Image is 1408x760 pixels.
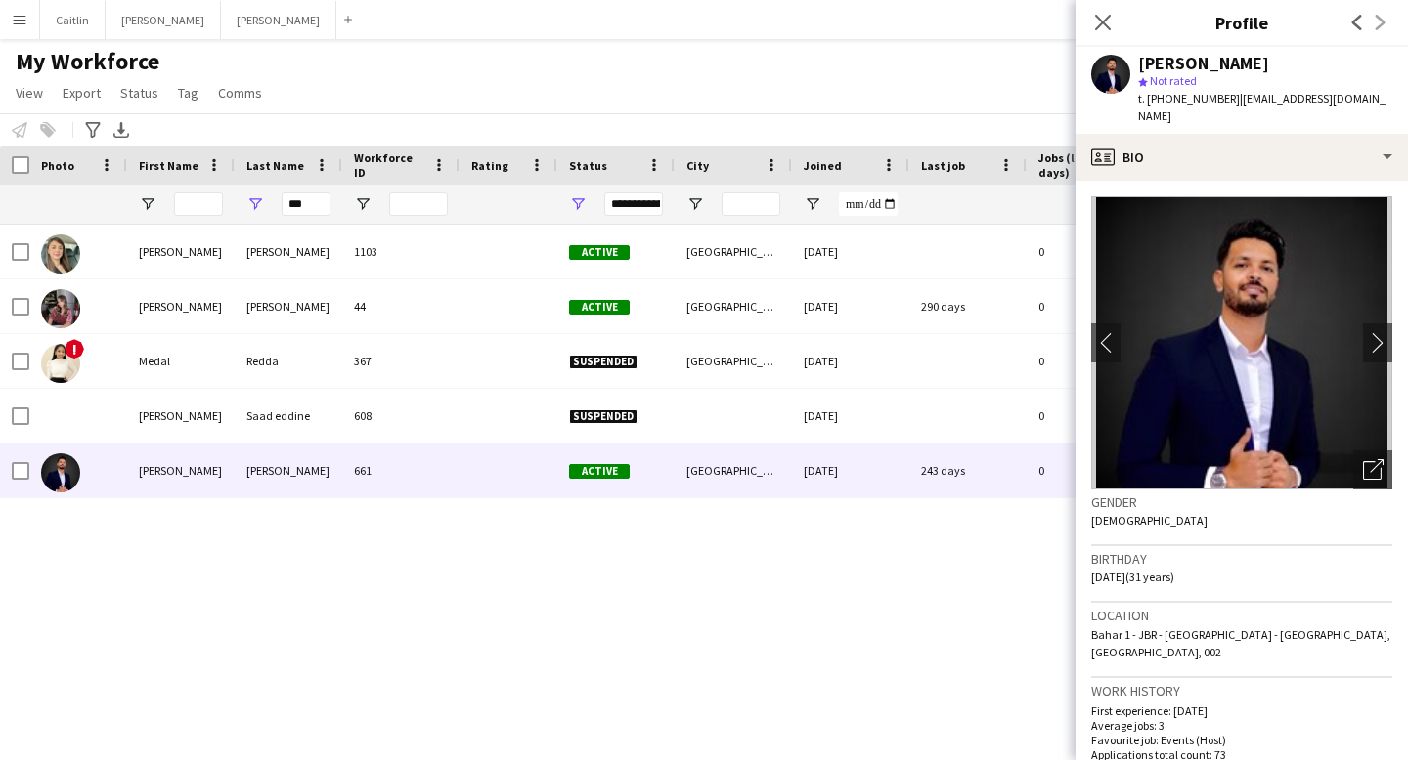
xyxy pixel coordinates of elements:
div: 0 [1027,389,1154,443]
span: Bahar 1 - JBR - [GEOGRAPHIC_DATA] - [GEOGRAPHIC_DATA], [GEOGRAPHIC_DATA], 002 [1091,627,1390,659]
img: Medal Redda [41,344,80,383]
span: Suspended [569,409,638,424]
input: City Filter Input [722,192,780,216]
div: 243 days [909,443,1027,497]
button: Open Filter Menu [139,195,156,213]
a: Export [55,80,109,106]
div: [PERSON_NAME] [127,389,235,443]
button: Open Filter Menu [354,195,372,213]
div: [DATE] [792,225,909,278]
span: Tag [178,84,198,102]
a: View [8,80,51,106]
span: ! [65,339,84,359]
div: 44 [342,279,460,333]
span: My Workforce [16,47,159,76]
img: Sara Jamal eddin [41,289,80,328]
div: [GEOGRAPHIC_DATA] [675,334,792,388]
div: [PERSON_NAME] [235,225,342,278]
div: Bio [1076,134,1408,181]
input: Last Name Filter Input [282,192,330,216]
button: Open Filter Menu [686,195,704,213]
div: 608 [342,389,460,443]
span: [DATE] (31 years) [1091,570,1174,584]
p: First experience: [DATE] [1091,703,1392,718]
span: Suspended [569,355,638,369]
img: Crew avatar or photo [1091,196,1392,489]
button: Caitlin [40,1,106,39]
span: Active [569,464,630,479]
div: [PERSON_NAME] [235,443,342,497]
div: Redda [235,334,342,388]
div: 0 [1027,334,1154,388]
span: Photo [41,158,74,173]
span: Status [569,158,607,173]
img: Mohamed Salah Eddine [41,453,80,492]
p: Favourite job: Events (Host) [1091,733,1392,747]
a: Comms [210,80,270,106]
div: [DATE] [792,279,909,333]
button: Open Filter Menu [804,195,821,213]
span: Status [120,84,158,102]
div: [GEOGRAPHIC_DATA] [675,225,792,278]
app-action-btn: Export XLSX [110,118,133,142]
div: [DATE] [792,389,909,443]
span: t. [PHONE_NUMBER] [1138,91,1240,106]
div: [DATE] [792,443,909,497]
span: Last Name [246,158,304,173]
div: 0 [1027,443,1154,497]
div: [GEOGRAPHIC_DATA] [675,443,792,497]
div: 1103 [342,225,460,278]
div: Medal [127,334,235,388]
input: First Name Filter Input [174,192,223,216]
div: [PERSON_NAME] [235,279,342,333]
div: 290 days [909,279,1027,333]
div: 0 [1027,279,1154,333]
a: Status [112,80,166,106]
div: [PERSON_NAME] [1138,55,1269,72]
h3: Profile [1076,10,1408,35]
h3: Location [1091,607,1392,624]
input: Joined Filter Input [839,192,898,216]
app-action-btn: Advanced filters [81,118,105,142]
h3: Gender [1091,493,1392,511]
span: Active [569,300,630,315]
div: [GEOGRAPHIC_DATA] [675,279,792,333]
span: Joined [804,158,842,173]
span: View [16,84,43,102]
a: Tag [170,80,206,106]
span: Not rated [1150,73,1197,88]
img: Yasmine Nizameddin [41,234,80,274]
div: [PERSON_NAME] [127,225,235,278]
div: 367 [342,334,460,388]
h3: Birthday [1091,550,1392,568]
button: [PERSON_NAME] [221,1,336,39]
div: 0 [1027,225,1154,278]
span: First Name [139,158,198,173]
span: Last job [921,158,965,173]
div: Saad eddine [235,389,342,443]
span: Active [569,245,630,260]
input: Workforce ID Filter Input [389,192,448,216]
div: [PERSON_NAME] [127,279,235,333]
span: [DEMOGRAPHIC_DATA] [1091,513,1208,528]
p: Average jobs: 3 [1091,718,1392,733]
span: Comms [218,84,262,102]
div: Open photos pop-in [1353,450,1392,489]
span: Jobs (last 90 days) [1038,150,1119,180]
div: [DATE] [792,334,909,388]
span: | [EMAIL_ADDRESS][DOMAIN_NAME] [1138,91,1386,123]
div: [PERSON_NAME] [127,443,235,497]
span: Workforce ID [354,150,424,180]
h3: Work history [1091,682,1392,699]
button: Open Filter Menu [246,195,264,213]
span: City [686,158,709,173]
span: Rating [471,158,508,173]
button: Open Filter Menu [569,195,587,213]
div: 661 [342,443,460,497]
button: [PERSON_NAME] [106,1,221,39]
span: Export [63,84,101,102]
